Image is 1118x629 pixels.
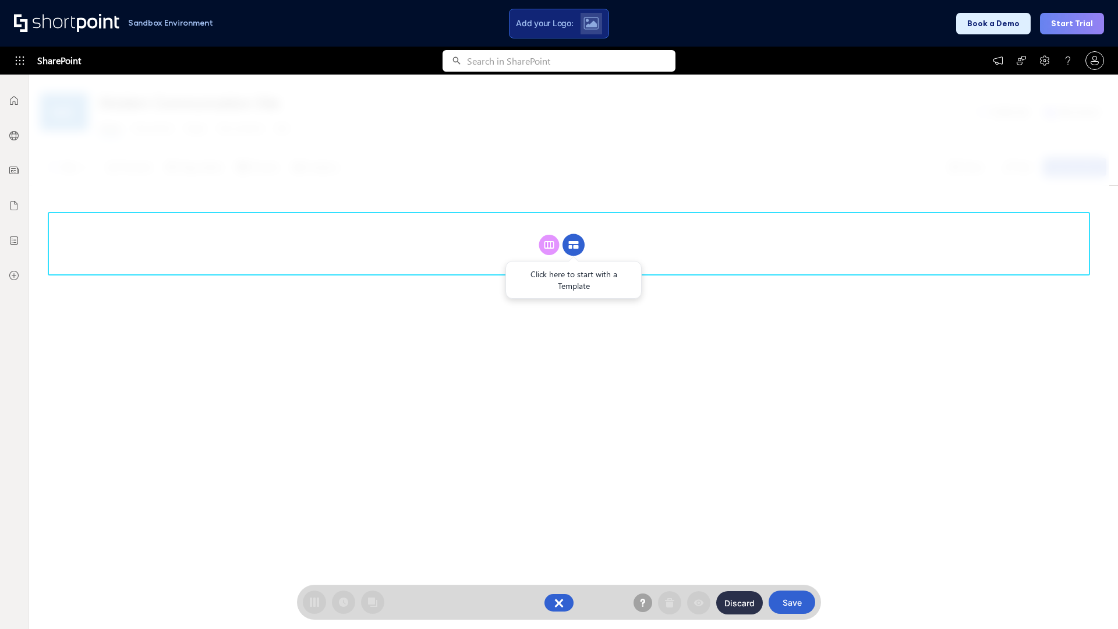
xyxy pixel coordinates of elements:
[128,20,213,26] h1: Sandbox Environment
[467,50,675,72] input: Search in SharePoint
[583,17,599,30] img: Upload logo
[956,13,1031,34] button: Book a Demo
[769,591,815,614] button: Save
[1060,573,1118,629] iframe: Chat Widget
[516,18,573,29] span: Add your Logo:
[37,47,81,75] span: SharePoint
[716,591,763,614] button: Discard
[1040,13,1104,34] button: Start Trial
